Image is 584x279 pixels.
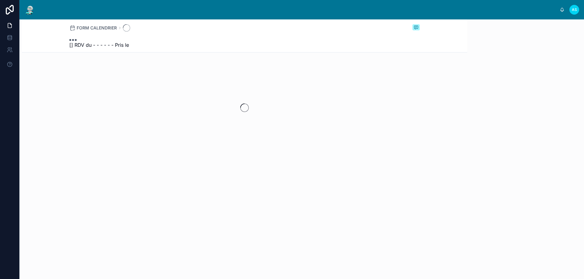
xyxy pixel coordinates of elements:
[77,25,117,31] span: FORM CALENDRIER
[40,9,560,11] div: scrollable content
[69,25,117,31] a: FORM CALENDRIER
[24,5,35,15] img: App logo
[572,7,577,12] span: AS
[69,41,129,49] span: [] RDV du - - - - - - Pris le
